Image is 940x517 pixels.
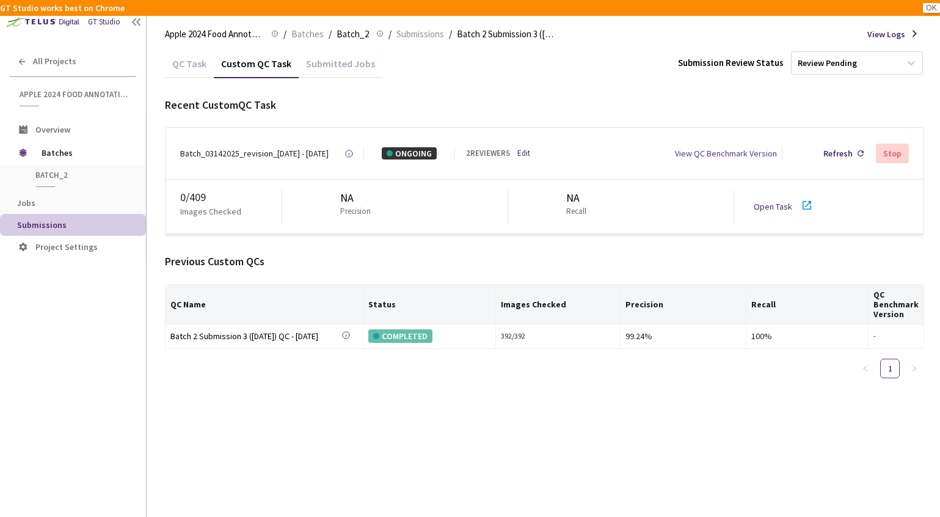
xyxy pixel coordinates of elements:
[466,148,510,159] div: 2 REVIEWERS
[873,331,919,342] div: -
[566,206,586,218] p: Recall
[165,97,924,113] div: Recent Custom QC Task
[17,219,67,230] span: Submissions
[42,141,125,165] span: Batches
[396,27,444,42] span: Submissions
[388,27,392,42] li: /
[675,147,777,159] div: View QC Benchmark Version
[449,27,452,42] li: /
[883,148,902,158] div: Stop
[35,170,126,180] span: Batch_2
[368,329,432,343] div: COMPLETED
[299,57,382,78] div: Submitted Jobs
[214,57,299,78] div: Custom QC Task
[340,206,371,218] p: Precision
[678,56,784,69] div: Submission Review Status
[496,285,621,324] th: Images Checked
[180,147,329,159] div: Batch_03142025_revision_[DATE] - [DATE]
[754,201,792,212] a: Open Task
[856,359,875,378] button: left
[382,147,437,159] div: ONGOING
[289,27,326,40] a: Batches
[165,254,924,269] div: Previous Custom QCs
[905,359,924,378] button: right
[180,189,282,205] div: 0 / 409
[291,27,324,42] span: Batches
[566,190,591,206] div: NA
[394,27,446,40] a: Submissions
[867,28,905,40] span: View Logs
[180,205,241,218] p: Images Checked
[621,285,746,324] th: Precision
[457,27,556,42] span: Batch 2 Submission 3 ([DATE])
[501,331,615,342] div: 392 / 392
[337,27,369,42] span: Batch_2
[35,241,98,252] span: Project Settings
[751,329,863,343] div: 100%
[165,57,214,78] div: QC Task
[329,27,332,42] li: /
[798,57,857,69] div: Review Pending
[862,365,869,372] span: left
[911,365,918,372] span: right
[625,329,741,343] div: 99.24%
[165,27,264,42] span: Apple 2024 Food Annotation Correction
[363,285,496,324] th: Status
[17,197,35,208] span: Jobs
[20,89,129,100] span: Apple 2024 Food Annotation Correction
[170,329,341,343] a: Batch 2 Submission 3 ([DATE]) QC - [DATE]
[856,359,875,378] li: Previous Page
[746,285,869,324] th: Recall
[340,190,376,206] div: NA
[88,16,120,28] div: GT Studio
[881,359,899,378] a: 1
[869,285,924,324] th: QC Benchmark Version
[880,359,900,378] li: 1
[517,148,530,159] a: Edit
[33,56,76,67] span: All Projects
[166,285,363,324] th: QC Name
[283,27,286,42] li: /
[35,124,70,135] span: Overview
[905,359,924,378] li: Next Page
[923,3,940,13] button: OK
[823,147,853,159] div: Refresh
